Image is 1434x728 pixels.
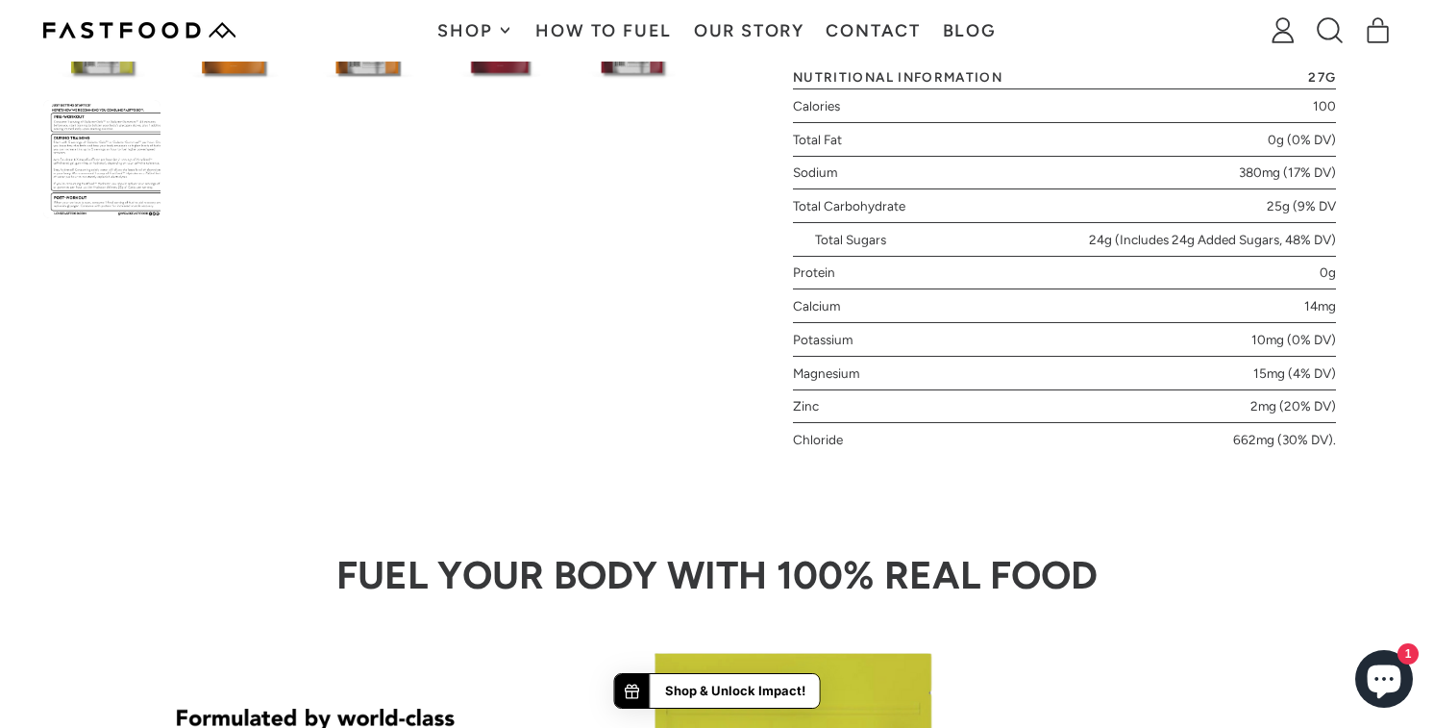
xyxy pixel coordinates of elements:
[43,100,161,217] img: Hydrator - Fastfood- How to use during training
[793,296,840,315] span: Calcium
[1233,430,1336,449] span: 662mg (30% DV).
[793,96,840,115] span: Calories
[1349,650,1419,713] inbox-online-store-chat: Shopify online store chat
[1268,130,1336,149] span: 0g (0% DV)
[793,430,843,449] span: Chloride
[1308,71,1336,84] span: 27g
[793,130,842,149] span: Total Fat
[1250,396,1336,415] span: 2mg (20% DV)
[793,364,859,383] span: Magnesium
[1313,96,1336,115] span: 100
[815,230,886,249] span: Total Sugars
[793,163,837,182] span: Sodium
[1320,263,1336,282] span: 0g
[793,330,853,349] span: Potassium
[437,22,497,39] span: Shop
[1239,163,1336,182] span: 380mg (17% DV)
[336,552,1098,598] strong: FUEL YOUR BODY WITH 100% REAL FOOD
[793,196,905,215] span: Total Carbohydrate
[1304,296,1336,315] span: 14mg
[793,396,819,415] span: Zinc
[1253,364,1336,383] span: 15mg (4% DV)
[1267,196,1336,215] span: 25g (9% DV
[43,22,235,38] img: Fastfood
[793,71,1002,84] span: Nutritional information
[1089,230,1336,249] span: 24g (Includes 24g Added Sugars, 48% DV)
[1251,330,1336,349] span: 10mg (0% DV)
[793,263,835,282] span: Protein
